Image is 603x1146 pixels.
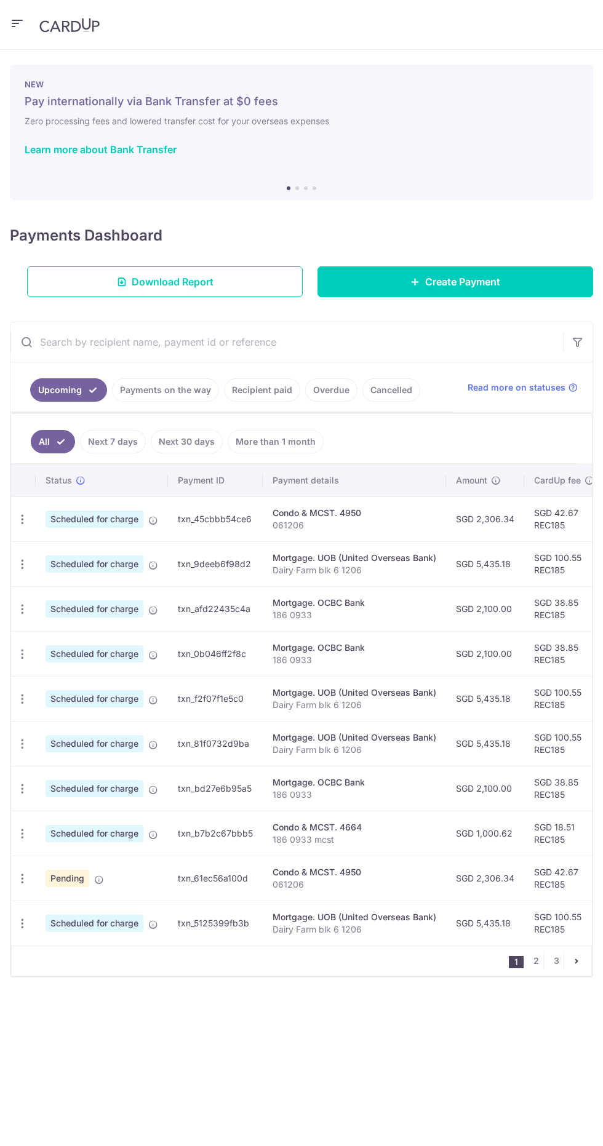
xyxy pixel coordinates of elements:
p: Dairy Farm blk 6 1206 [273,923,436,936]
p: 186 0933 [273,609,436,621]
span: Scheduled for charge [46,600,143,618]
td: txn_5125399fb3b [168,901,263,945]
div: Mortgage. OCBC Bank [273,776,436,789]
span: Amount [456,474,487,487]
span: Download Report [132,274,214,289]
p: Dairy Farm blk 6 1206 [273,699,436,711]
div: Mortgage. OCBC Bank [273,597,436,609]
h4: Payments Dashboard [10,225,162,247]
span: Scheduled for charge [46,735,143,752]
span: Scheduled for charge [46,511,143,528]
span: Scheduled for charge [46,825,143,842]
p: NEW [25,79,578,89]
span: Pending [46,870,89,887]
nav: pager [509,946,591,976]
div: Condo & MCST. 4664 [273,821,436,834]
p: 061206 [273,878,436,891]
div: Mortgage. UOB (United Overseas Bank) [273,731,436,744]
td: txn_f2f07f1e5c0 [168,676,263,721]
img: CardUp [39,18,100,33]
div: Mortgage. UOB (United Overseas Bank) [273,911,436,923]
p: Dairy Farm blk 6 1206 [273,744,436,756]
p: 186 0933 mcst [273,834,436,846]
th: Payment details [263,464,446,496]
td: SGD 5,435.18 [446,541,524,586]
a: 2 [529,953,543,968]
th: Payment ID [168,464,263,496]
td: txn_9deeb6f98d2 [168,541,263,586]
a: All [31,430,75,453]
a: Recipient paid [224,378,300,402]
span: Read more on statuses [468,381,565,394]
h5: Pay internationally via Bank Transfer at $0 fees [25,94,578,109]
a: Payments on the way [112,378,219,402]
a: Download Report [27,266,303,297]
span: Create Payment [425,274,500,289]
td: SGD 2,100.00 [446,586,524,631]
span: Scheduled for charge [46,915,143,932]
td: SGD 5,435.18 [446,676,524,721]
td: SGD 2,306.34 [446,856,524,901]
td: SGD 2,306.34 [446,496,524,541]
li: 1 [509,956,524,968]
span: Status [46,474,72,487]
div: Mortgage. UOB (United Overseas Bank) [273,686,436,699]
td: txn_61ec56a100d [168,856,263,901]
a: More than 1 month [228,430,324,453]
span: Scheduled for charge [46,555,143,573]
div: Mortgage. UOB (United Overseas Bank) [273,552,436,564]
td: txn_45cbbb54ce6 [168,496,263,541]
a: Next 30 days [151,430,223,453]
span: Scheduled for charge [46,780,143,797]
input: Search by recipient name, payment id or reference [10,322,563,362]
td: txn_b7b2c67bbb5 [168,811,263,856]
p: Dairy Farm blk 6 1206 [273,564,436,576]
td: txn_81f0732d9ba [168,721,263,766]
a: Learn more about Bank Transfer [25,143,177,156]
span: Scheduled for charge [46,645,143,663]
div: Condo & MCST. 4950 [273,866,436,878]
a: Cancelled [362,378,420,402]
a: Create Payment [317,266,593,297]
td: txn_0b046ff2f8c [168,631,263,676]
a: 3 [549,953,564,968]
td: SGD 5,435.18 [446,721,524,766]
a: Next 7 days [80,430,146,453]
a: Read more on statuses [468,381,578,394]
p: 186 0933 [273,654,436,666]
td: txn_afd22435c4a [168,586,263,631]
td: SGD 5,435.18 [446,901,524,945]
a: Overdue [305,378,357,402]
td: SGD 2,100.00 [446,631,524,676]
p: 061206 [273,519,436,531]
td: SGD 2,100.00 [446,766,524,811]
h6: Zero processing fees and lowered transfer cost for your overseas expenses [25,114,578,129]
span: Scheduled for charge [46,690,143,707]
td: SGD 1,000.62 [446,811,524,856]
p: 186 0933 [273,789,436,801]
div: Condo & MCST. 4950 [273,507,436,519]
td: txn_bd27e6b95a5 [168,766,263,811]
a: Upcoming [30,378,107,402]
span: CardUp fee [534,474,581,487]
div: Mortgage. OCBC Bank [273,642,436,654]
